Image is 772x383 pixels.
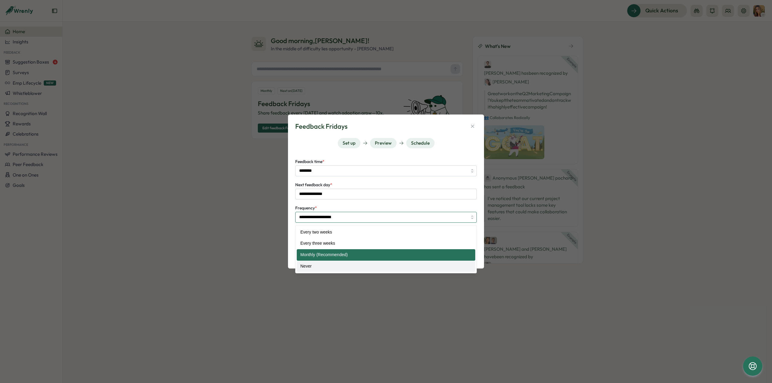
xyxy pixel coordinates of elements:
label: Feedback time [295,159,324,165]
h3: Feedback Fridays [295,122,347,131]
button: Set up [338,138,360,148]
button: Schedule [406,138,435,148]
div: Every three weeks [297,238,475,249]
label: Frequency [295,205,317,212]
label: Next feedback day [295,182,332,188]
button: Preview [370,138,397,148]
div: Never [297,261,475,272]
div: Every two weeks [297,227,475,238]
div: Monthly (Recommended) [297,249,475,261]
